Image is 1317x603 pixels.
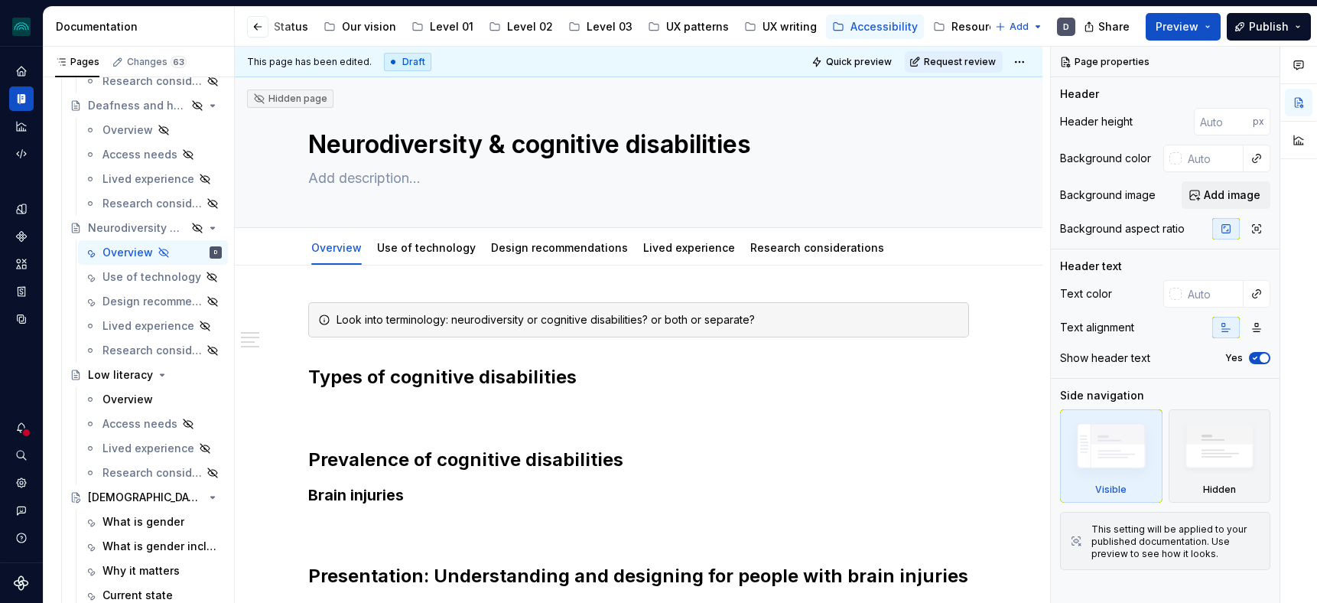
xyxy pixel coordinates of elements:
div: Show header text [1060,350,1150,366]
div: Overview [102,245,153,260]
a: Access needs [78,142,228,167]
div: Background image [1060,187,1156,203]
a: Design tokens [9,197,34,221]
div: Changes [127,56,187,68]
span: This page has been edited. [247,56,372,68]
div: Draft [384,53,431,71]
span: Share [1098,19,1130,34]
div: Look into terminology: neurodiversity or cognitive disabilities? or both or separate? [337,312,959,328]
div: Level 03 [587,19,632,34]
a: Lived experience [78,167,228,191]
h2: Prevalence of cognitive disabilities [308,448,969,472]
div: Visible [1060,409,1163,503]
a: Level 01 [405,15,480,39]
div: Documentation [56,19,228,34]
h2: Types of cognitive disabilities [308,365,969,390]
a: UX patterns [642,15,735,39]
div: Assets [9,252,34,276]
a: Why it matters [78,559,228,583]
a: Research considerations [750,241,884,254]
div: Overview [102,392,153,407]
div: Hidden page [253,93,327,105]
span: Request review [924,56,996,68]
div: Header text [1060,259,1122,274]
button: Add image [1182,181,1270,209]
div: Visible [1095,484,1127,496]
div: Page tree [36,11,779,42]
svg: Supernova Logo [14,575,29,591]
div: Search ⌘K [9,443,34,468]
h3: Brain injuries [308,484,969,506]
a: Overview [311,241,362,254]
button: Contact support [9,498,34,523]
div: Research considerations [102,73,202,89]
a: Overview [78,387,228,412]
button: Notifications [9,416,34,440]
a: What is gender [78,510,228,534]
a: What is gender inclusion [78,534,228,559]
div: Accessibility [850,19,918,34]
div: Background aspect ratio [1060,221,1185,236]
div: Lived experience [102,171,194,187]
div: Deafness and hearing disabilities [88,98,187,113]
button: Preview [1146,13,1221,41]
a: Design recommendations [78,289,228,314]
button: Request review [905,51,1003,73]
div: This setting will be applied to your published documentation. Use preview to see how it looks. [1091,523,1260,560]
textarea: Neurodiversity & cognitive disabilities [305,126,966,163]
input: Auto [1194,108,1253,135]
a: Documentation [9,86,34,111]
button: Quick preview [807,51,899,73]
div: [DEMOGRAPHIC_DATA] users [88,490,203,505]
a: Research considerations [78,191,228,216]
a: OverviewD [78,240,228,265]
div: Why it matters [102,563,180,579]
div: Hidden [1169,409,1271,503]
a: Level 02 [483,15,559,39]
a: Home [9,59,34,83]
a: Research considerations [78,69,228,93]
span: 63 [171,56,187,68]
a: Use of technology [377,241,476,254]
div: Level 01 [430,19,473,34]
div: What is gender inclusion [102,539,219,554]
div: Access needs [102,147,177,162]
a: Neurodiversity & cognitive disabilities [63,216,228,240]
a: UX writing [738,15,823,39]
div: Research considerations [102,343,202,358]
div: What is gender [102,514,184,530]
a: Accessibility [826,15,924,39]
a: Resources [927,15,1014,39]
a: Code automation [9,142,34,166]
button: Add [990,16,1048,37]
div: Use of technology [371,231,482,263]
a: Use of technology [78,265,228,289]
label: Yes [1225,352,1243,364]
div: Hidden [1203,484,1236,496]
a: Low literacy [63,363,228,387]
div: Lived experience [102,441,194,456]
a: Components [9,224,34,249]
span: Add image [1204,187,1260,203]
div: Text alignment [1060,320,1134,335]
button: Share [1076,13,1140,41]
a: Analytics [9,114,34,139]
a: Lived experience [78,314,228,338]
a: Our vision [317,15,402,39]
input: Auto [1182,145,1244,172]
a: Lived experience [643,241,735,254]
div: Header [1060,86,1099,102]
a: Settings [9,471,34,495]
a: Design recommendations [491,241,628,254]
div: UX patterns [666,19,729,34]
a: Storybook stories [9,279,34,304]
span: Add [1010,21,1029,33]
div: Current state [102,588,173,603]
div: D [1063,21,1069,33]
